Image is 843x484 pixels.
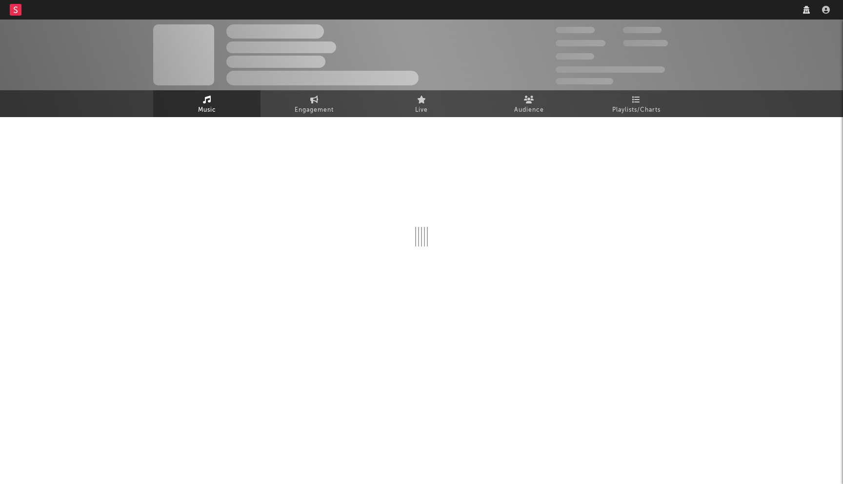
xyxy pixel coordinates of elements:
span: 100,000 [623,27,662,33]
span: Playlists/Charts [612,104,661,116]
span: 50,000,000 [556,40,605,46]
a: Engagement [261,90,368,117]
span: 300,000 [556,27,595,33]
a: Music [153,90,261,117]
span: Live [415,104,428,116]
a: Playlists/Charts [582,90,690,117]
a: Audience [475,90,582,117]
span: 50,000,000 Monthly Listeners [556,66,665,73]
a: Live [368,90,475,117]
span: Audience [514,104,544,116]
span: 100,000 [556,53,594,60]
span: Jump Score: 85.0 [556,78,613,84]
span: 1,000,000 [623,40,668,46]
span: Engagement [295,104,334,116]
span: Music [198,104,216,116]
